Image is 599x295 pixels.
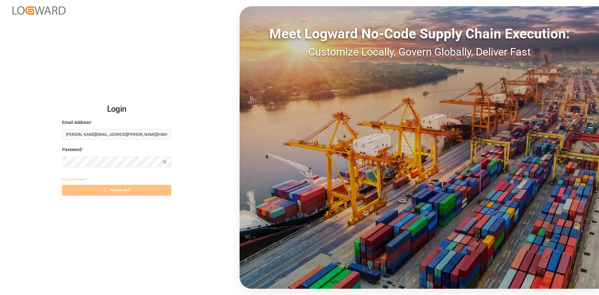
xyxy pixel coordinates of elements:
span: Password [62,146,81,153]
div: Customize Locally, Govern Globally, Deliver Fast [240,44,599,60]
input: Enter your email [62,129,171,140]
div: Meet Logward No-Code Supply Chain Execution: [240,23,599,44]
h2: Login [62,99,171,119]
img: Logward_new_orange.png [12,6,66,15]
span: Email Address [62,119,90,126]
